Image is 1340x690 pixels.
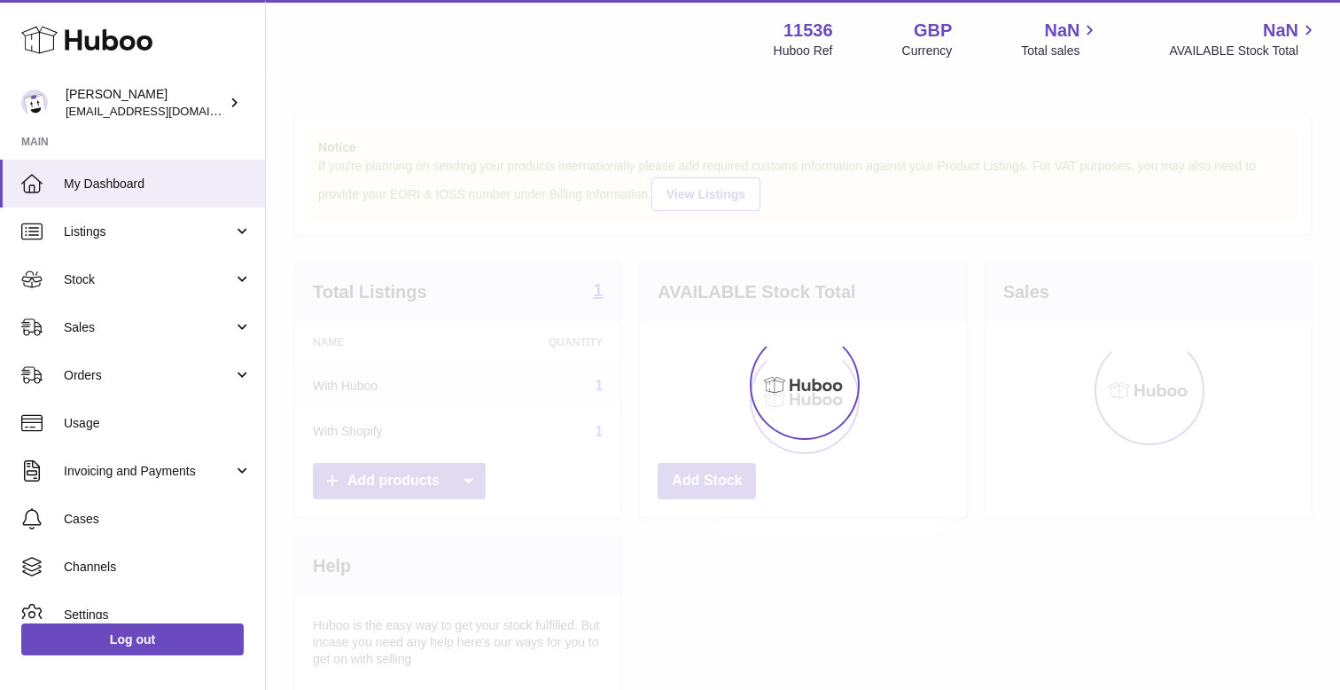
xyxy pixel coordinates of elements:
[64,176,252,192] span: My Dashboard
[1263,19,1298,43] span: NaN
[64,463,233,480] span: Invoicing and Payments
[783,19,833,43] strong: 11536
[64,367,233,384] span: Orders
[64,223,233,240] span: Listings
[64,415,252,432] span: Usage
[1044,19,1079,43] span: NaN
[1021,43,1100,59] span: Total sales
[64,271,233,288] span: Stock
[1021,19,1100,59] a: NaN Total sales
[774,43,833,59] div: Huboo Ref
[64,511,252,528] span: Cases
[902,43,953,59] div: Currency
[64,559,252,576] span: Channels
[66,86,225,120] div: [PERSON_NAME]
[64,607,252,623] span: Settings
[21,90,48,116] img: internalAdmin-11536@internal.huboo.com
[21,623,244,655] a: Log out
[1169,19,1319,59] a: NaN AVAILABLE Stock Total
[1169,43,1319,59] span: AVAILABLE Stock Total
[914,19,952,43] strong: GBP
[64,319,233,336] span: Sales
[66,104,261,118] span: [EMAIL_ADDRESS][DOMAIN_NAME]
